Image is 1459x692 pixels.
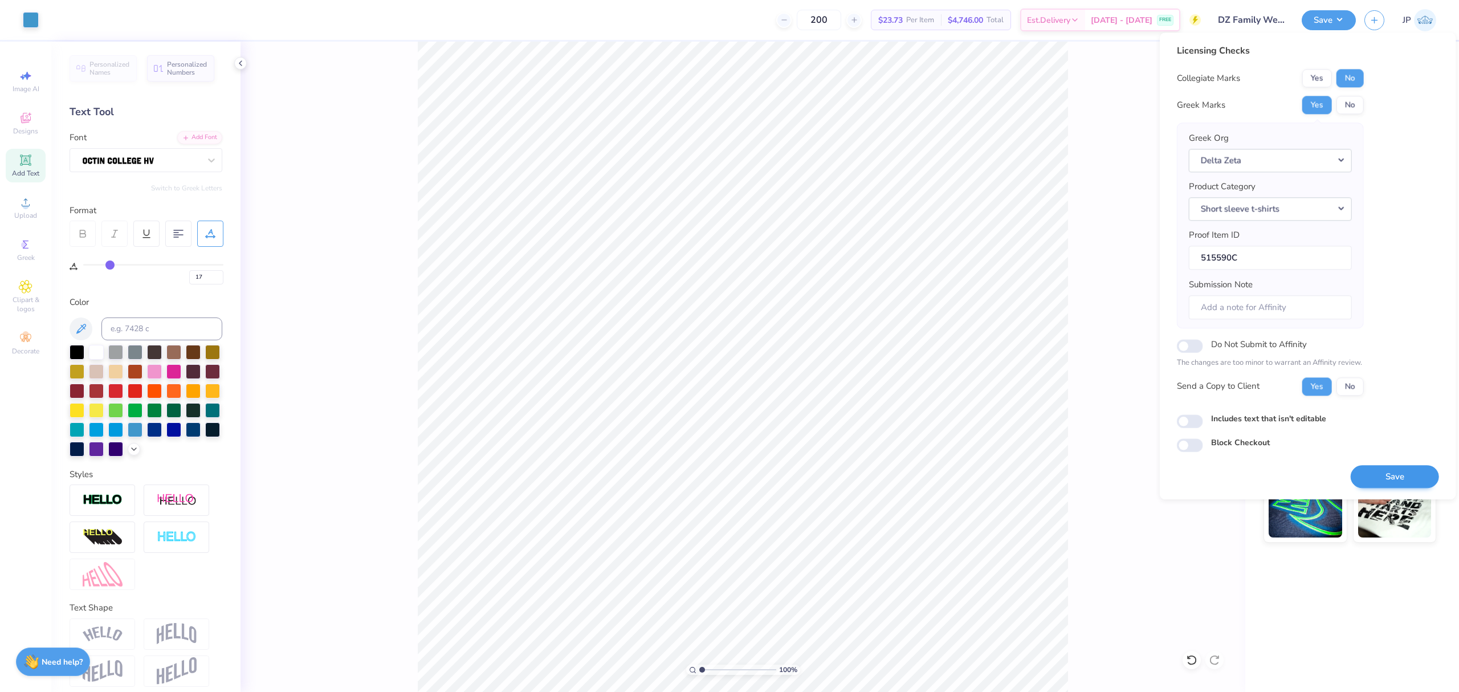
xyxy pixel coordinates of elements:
[101,317,222,340] input: e.g. 7428 c
[1302,96,1332,114] button: Yes
[1177,357,1364,369] p: The changes are too minor to warrant an Affinity review.
[1189,278,1253,291] label: Submission Note
[1358,481,1432,538] img: Water based Ink
[83,562,123,587] img: Free Distort
[1336,96,1364,114] button: No
[948,14,983,26] span: $4,746.00
[1414,9,1436,31] img: John Paul Torres
[151,184,222,193] button: Switch to Greek Letters
[157,657,197,685] img: Rise
[157,623,197,645] img: Arch
[157,493,197,507] img: Shadow
[70,601,222,614] div: Text Shape
[12,347,39,356] span: Decorate
[70,204,223,217] div: Format
[89,60,130,76] span: Personalized Names
[167,60,207,76] span: Personalized Numbers
[878,14,903,26] span: $23.73
[779,665,797,675] span: 100 %
[157,531,197,544] img: Negative Space
[70,131,87,144] label: Font
[1177,99,1225,112] div: Greek Marks
[1091,14,1152,26] span: [DATE] - [DATE]
[906,14,934,26] span: Per Item
[987,14,1004,26] span: Total
[1189,180,1256,193] label: Product Category
[1403,9,1436,31] a: JP
[1189,229,1240,242] label: Proof Item ID
[13,127,38,136] span: Designs
[1189,197,1352,221] button: Short sleeve t-shirts
[1189,132,1229,145] label: Greek Org
[6,295,46,314] span: Clipart & logos
[1177,380,1260,393] div: Send a Copy to Client
[1211,337,1307,352] label: Do Not Submit to Affinity
[1177,44,1364,58] div: Licensing Checks
[1209,9,1293,31] input: Untitled Design
[70,296,222,309] div: Color
[1177,72,1240,85] div: Collegiate Marks
[1269,481,1342,538] img: Glow in the Dark Ink
[12,169,39,178] span: Add Text
[177,131,222,144] div: Add Font
[1302,69,1332,87] button: Yes
[14,211,37,220] span: Upload
[1189,149,1352,172] button: Delta Zeta
[83,660,123,682] img: Flag
[1027,14,1070,26] span: Est. Delivery
[83,528,123,547] img: 3d Illusion
[1302,10,1356,30] button: Save
[1211,413,1326,425] label: Includes text that isn't editable
[13,84,39,93] span: Image AI
[1211,437,1270,449] label: Block Checkout
[1403,14,1411,27] span: JP
[797,10,841,30] input: – –
[1189,295,1352,320] input: Add a note for Affinity
[70,468,222,481] div: Styles
[17,253,35,262] span: Greek
[1302,377,1332,396] button: Yes
[83,494,123,507] img: Stroke
[1336,377,1364,396] button: No
[83,626,123,642] img: Arc
[70,104,222,120] div: Text Tool
[42,657,83,667] strong: Need help?
[1159,16,1171,24] span: FREE
[1351,465,1439,489] button: Save
[1336,69,1364,87] button: No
